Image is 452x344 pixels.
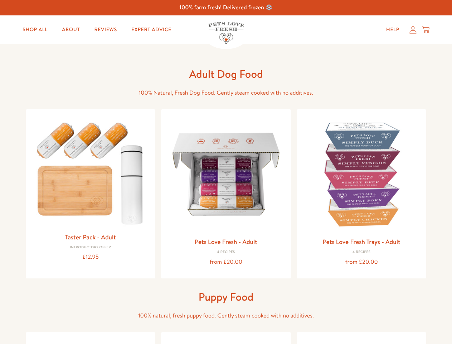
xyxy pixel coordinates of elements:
[208,22,244,44] img: Pets Love Fresh
[195,237,257,246] a: Pets Love Fresh - Adult
[17,23,53,37] a: Shop All
[302,250,421,254] div: 4 Recipes
[167,115,285,234] img: Pets Love Fresh - Adult
[65,233,116,242] a: Taster Pack - Adult
[31,115,150,229] img: Taster Pack - Adult
[112,67,341,81] h1: Adult Dog Food
[167,250,285,254] div: 4 Recipes
[126,23,177,37] a: Expert Advice
[323,237,400,246] a: Pets Love Fresh Trays - Adult
[167,257,285,267] div: from £20.00
[88,23,122,37] a: Reviews
[302,257,421,267] div: from £20.00
[56,23,86,37] a: About
[31,245,150,250] div: Introductory Offer
[138,312,314,320] span: 100% natural, fresh puppy food. Gently steam cooked with no additives.
[112,290,341,304] h1: Puppy Food
[139,89,313,97] span: 100% Natural, Fresh Dog Food. Gently steam cooked with no additives.
[31,252,150,262] div: £12.95
[380,23,405,37] a: Help
[302,115,421,234] img: Pets Love Fresh Trays - Adult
